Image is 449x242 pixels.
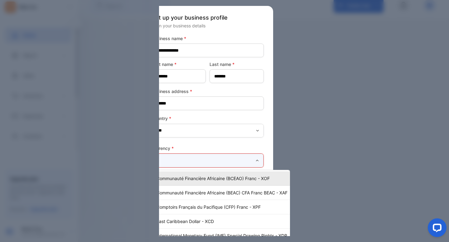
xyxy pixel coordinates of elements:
[152,88,264,95] label: Business address
[152,22,264,29] p: Fill in your business details
[152,61,206,67] label: First name
[152,145,264,151] label: Currency
[210,61,264,67] label: Last name
[157,175,287,182] p: Communauté Financière Africaine (BCEAO) Franc - XOF
[152,115,264,122] label: Country
[157,218,287,225] p: East Caribbean Dollar - XCD
[157,232,287,239] p: International Monetary Fund (IMF) Special Drawing Rights - XDR
[152,35,264,42] label: Business name
[152,13,264,22] p: Set up your business profile
[423,216,449,242] iframe: LiveChat chat widget
[152,169,264,177] p: This field is required
[157,189,287,196] p: Communauté Financière Africaine (BEAC) CFA Franc BEAC - XAF
[157,204,287,210] p: Comptoirs Français du Pacifique (CFP) Franc - XPF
